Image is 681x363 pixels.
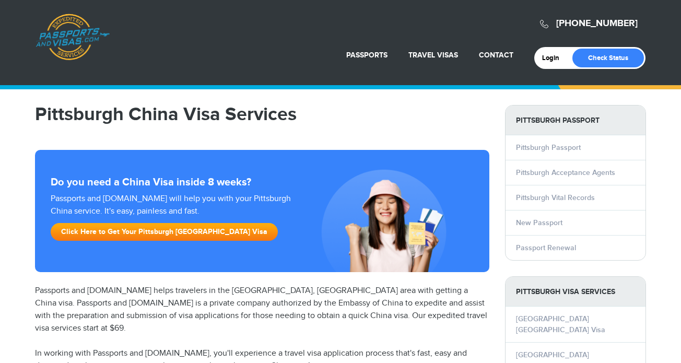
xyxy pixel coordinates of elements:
a: Pittsburgh Passport [516,143,581,152]
h1: Pittsburgh China Visa Services [35,105,489,124]
a: Check Status [572,49,644,67]
a: Pittsburgh Acceptance Agents [516,168,615,177]
a: Passports & [DOMAIN_NAME] [36,14,110,61]
a: Travel Visas [408,51,458,60]
strong: Pittsburgh Visa Services [506,277,645,307]
a: Pittsburgh Vital Records [516,193,595,202]
a: New Passport [516,218,562,227]
strong: Do you need a China Visa inside 8 weeks? [51,176,474,189]
a: Click Here to Get Your Pittsburgh [GEOGRAPHIC_DATA] Visa [51,223,278,241]
a: [GEOGRAPHIC_DATA] [GEOGRAPHIC_DATA] Visa [516,314,605,334]
a: Passports [346,51,388,60]
a: [PHONE_NUMBER] [556,18,638,29]
div: Passports and [DOMAIN_NAME] will help you with your Pittsburgh China service. It's easy, painless... [46,193,298,246]
a: Login [542,54,567,62]
a: Contact [479,51,513,60]
p: Passports and [DOMAIN_NAME] helps travelers in the [GEOGRAPHIC_DATA], [GEOGRAPHIC_DATA] area with... [35,285,489,335]
a: Passport Renewal [516,243,576,252]
strong: Pittsburgh Passport [506,106,645,135]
